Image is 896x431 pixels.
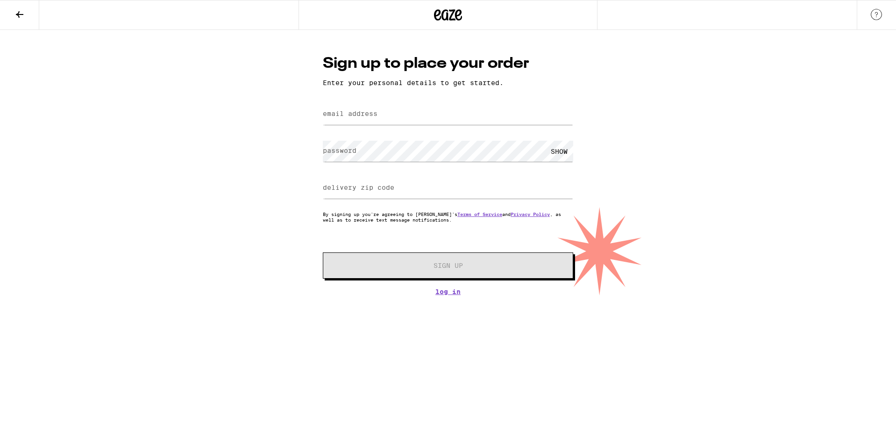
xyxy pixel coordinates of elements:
div: SHOW [545,141,573,162]
label: password [323,147,356,154]
p: By signing up you're agreeing to [PERSON_NAME]'s and , as well as to receive text message notific... [323,211,573,223]
a: Log In [323,288,573,295]
h1: Sign up to place your order [323,53,573,74]
a: Privacy Policy [511,211,550,217]
label: delivery zip code [323,184,394,191]
a: Terms of Service [457,211,502,217]
span: Sign Up [434,262,463,269]
input: delivery zip code [323,178,573,199]
input: email address [323,104,573,125]
label: email address [323,110,377,117]
p: Enter your personal details to get started. [323,79,573,86]
button: Sign Up [323,252,573,279]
